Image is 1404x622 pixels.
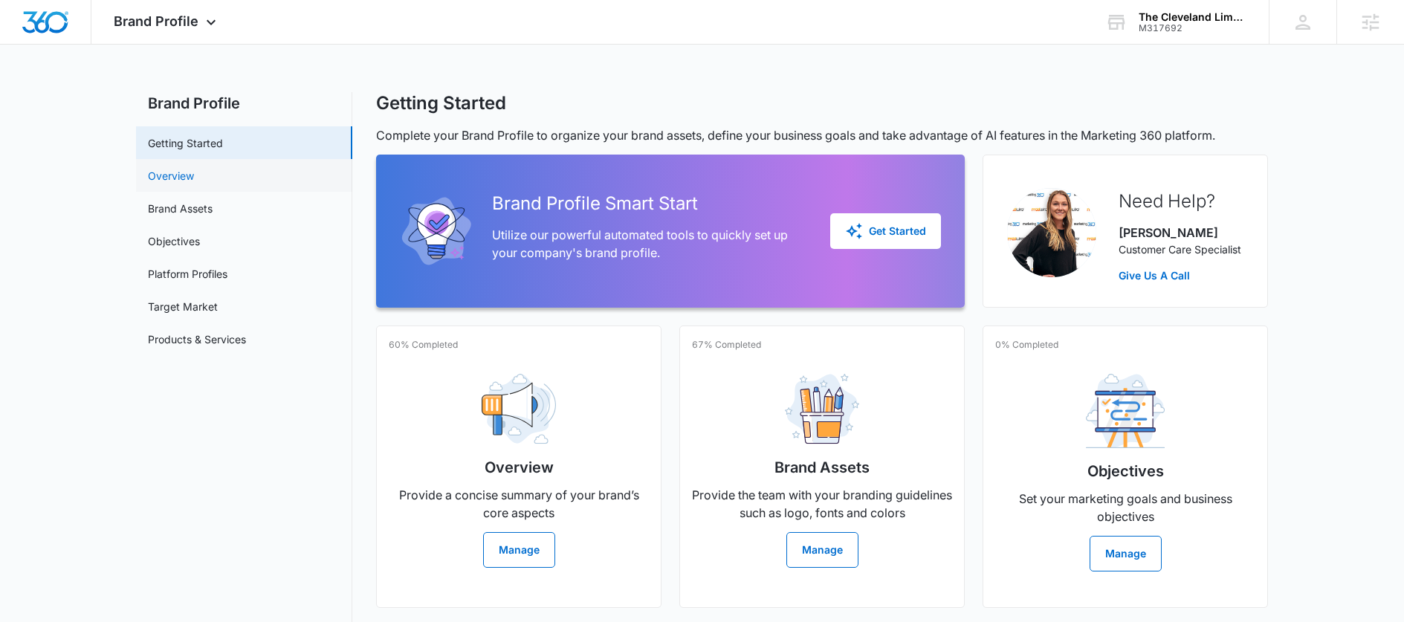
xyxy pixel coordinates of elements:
a: 0% CompletedObjectivesSet your marketing goals and business objectivesManage [983,325,1268,608]
a: 60% CompletedOverviewProvide a concise summary of your brand’s core aspectsManage [376,325,661,608]
button: Manage [1090,536,1162,571]
h2: Objectives [1087,460,1164,482]
a: Target Market [148,299,218,314]
span: Brand Profile [114,13,198,29]
p: Provide the team with your branding guidelines such as logo, fonts and colors [692,486,952,522]
a: Overview [148,168,194,184]
h2: Brand Assets [774,456,870,479]
h2: Need Help? [1119,188,1241,215]
p: Utilize our powerful automated tools to quickly set up your company's brand profile. [492,226,806,262]
p: Complete your Brand Profile to organize your brand assets, define your business goals and take ad... [376,126,1268,144]
h2: Overview [485,456,554,479]
button: Get Started [830,213,941,249]
p: 67% Completed [692,338,761,352]
div: Get Started [845,222,926,240]
h2: Brand Profile [136,92,352,114]
a: Platform Profiles [148,266,227,282]
a: Give Us A Call [1119,268,1241,283]
h1: Getting Started [376,92,506,114]
p: Set your marketing goals and business objectives [995,490,1255,525]
a: Brand Assets [148,201,213,216]
p: 60% Completed [389,338,458,352]
h2: Brand Profile Smart Start [492,190,806,217]
a: Getting Started [148,135,223,151]
a: Products & Services [148,331,246,347]
p: 0% Completed [995,338,1058,352]
a: Objectives [148,233,200,249]
div: account id [1139,23,1247,33]
p: Provide a concise summary of your brand’s core aspects [389,486,649,522]
div: account name [1139,11,1247,23]
img: Brooke Poulson [1007,188,1096,277]
button: Manage [786,532,858,568]
button: Manage [483,532,555,568]
a: 67% CompletedBrand AssetsProvide the team with your branding guidelines such as logo, fonts and c... [679,325,965,608]
p: [PERSON_NAME] [1119,224,1241,242]
p: Customer Care Specialist [1119,242,1241,257]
